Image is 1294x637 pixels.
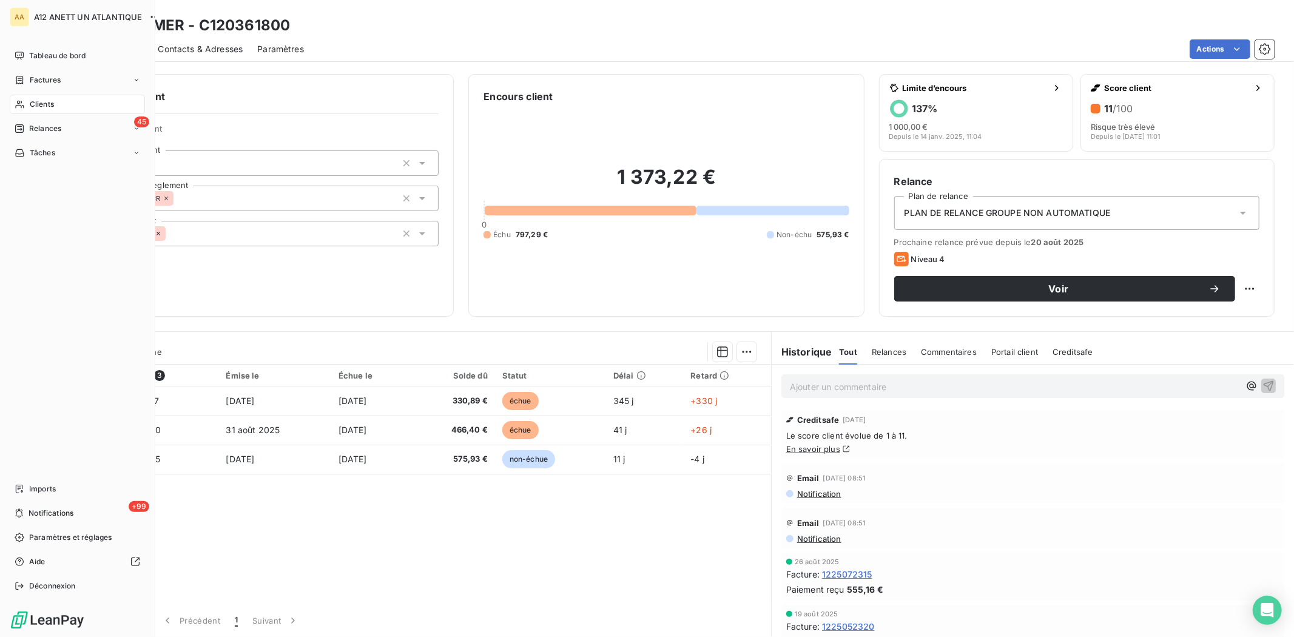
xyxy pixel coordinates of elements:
h3: TRADIMER - C120361800 [107,15,290,36]
span: Échu [493,229,511,240]
span: Paramètres et réglages [29,532,112,543]
a: En savoir plus [786,444,840,454]
button: Actions [1190,39,1250,59]
span: Propriétés Client [98,124,439,141]
span: Portail client [991,347,1038,357]
span: [DATE] [843,416,866,423]
span: Commentaires [921,347,977,357]
span: 1 [235,615,238,627]
span: [DATE] 08:51 [823,474,866,482]
span: Score client [1104,83,1249,93]
span: 26 août 2025 [795,558,840,565]
span: +26 j [690,425,712,435]
div: Solde dû [419,371,488,380]
span: 575,93 € [817,229,849,240]
span: PLAN DE RELANCE GROUPE NON AUTOMATIQUE [905,207,1111,219]
span: Tableau de bord [29,50,86,61]
span: A12 ANETT UN ATLANTIQUE [34,12,142,22]
div: Statut [502,371,599,380]
span: 797,29 € [516,229,548,240]
span: Creditsafe [1053,347,1093,357]
span: 20 août 2025 [1031,237,1084,247]
img: Logo LeanPay [10,610,85,630]
span: Depuis le 14 janv. 2025, 11:04 [889,133,982,140]
button: Précédent [154,608,227,633]
span: Email [797,518,820,528]
span: 19 août 2025 [795,610,838,618]
span: +330 j [690,396,717,406]
span: 1 000,00 € [889,122,928,132]
span: Depuis le [DATE] 11:01 [1091,133,1160,140]
h6: Encours client [484,89,553,104]
span: Relances [29,123,61,134]
span: Factures [30,75,61,86]
span: Risque très élevé [1091,122,1155,132]
span: échue [502,421,539,439]
span: Contacts & Adresses [158,43,243,55]
span: Le score client évolue de 1 à 11. [786,431,1279,440]
span: -4 j [690,454,704,464]
span: non-échue [502,450,555,468]
span: 1225052320 [822,620,875,633]
span: Notification [796,534,841,544]
span: /100 [1113,103,1133,115]
span: 3 [154,370,165,381]
span: [DATE] [339,396,367,406]
div: Délai [613,371,676,380]
span: échue [502,392,539,410]
span: Notifications [29,508,73,519]
input: Ajouter une valeur [174,193,183,204]
span: 31 août 2025 [226,425,280,435]
span: Facture : [786,620,820,633]
span: Notification [796,489,841,499]
span: 1225072315 [822,568,872,581]
span: Relances [872,347,906,357]
button: Score client11/100Risque très élevéDepuis le [DATE] 11:01 [1080,74,1275,152]
span: Non-échu [777,229,812,240]
h6: 11 [1104,103,1133,115]
span: Niveau 4 [911,254,945,264]
h6: 137 % [912,103,938,115]
span: 345 j [613,396,634,406]
h2: 1 373,22 € [484,165,849,201]
span: [DATE] 08:51 [823,519,866,527]
span: Tâches [30,147,55,158]
span: [DATE] [339,454,367,464]
span: 575,93 € [419,453,488,465]
div: AA [10,7,29,27]
span: +99 [129,501,149,512]
span: Paiement reçu [786,583,844,596]
h6: Historique [772,345,832,359]
div: Référence [108,370,212,381]
span: 330,89 € [419,395,488,407]
a: Aide [10,552,145,571]
span: Prochaine relance prévue depuis le [894,237,1259,247]
span: [DATE] [339,425,367,435]
span: 45 [134,116,149,127]
span: 466,40 € [419,424,488,436]
span: Limite d’encours [903,83,1047,93]
div: Retard [690,371,763,380]
button: Suivant [245,608,306,633]
span: Aide [29,556,45,567]
input: Ajouter une valeur [166,228,175,239]
span: Imports [29,484,56,494]
div: Échue le [339,371,404,380]
span: Email [797,473,820,483]
span: Tout [839,347,857,357]
h6: Informations client [73,89,439,104]
button: Voir [894,276,1235,302]
span: Voir [909,284,1208,294]
span: [DATE] [226,396,255,406]
button: 1 [227,608,245,633]
div: Open Intercom Messenger [1253,596,1282,625]
span: 555,16 € [847,583,883,596]
span: [DATE] [226,454,255,464]
span: Paramètres [257,43,304,55]
h6: Relance [894,174,1259,189]
span: Clients [30,99,54,110]
span: Facture : [786,568,820,581]
span: 11 j [613,454,625,464]
span: 0 [482,220,487,229]
span: 41 j [613,425,627,435]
